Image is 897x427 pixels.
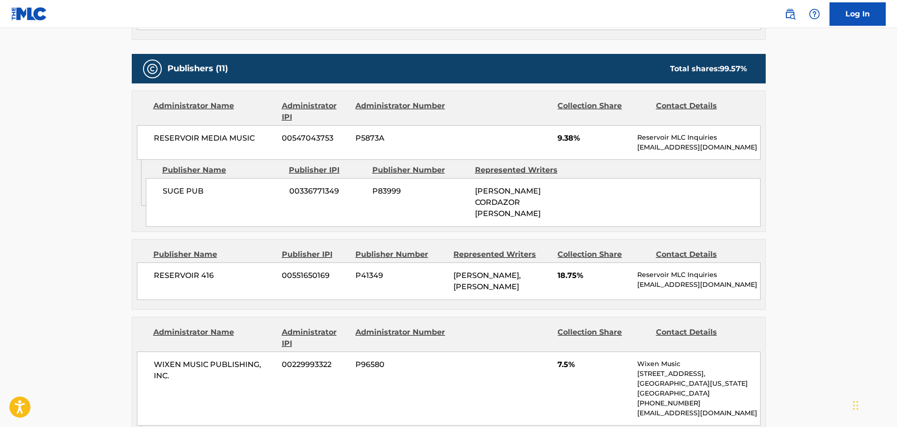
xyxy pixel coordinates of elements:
img: Publishers [147,63,158,75]
div: Contact Details [656,100,747,123]
div: Administrator IPI [282,100,348,123]
div: Contact Details [656,327,747,349]
span: P96580 [355,359,446,370]
span: [PERSON_NAME] CORDAZOR [PERSON_NAME] [475,187,541,218]
h5: Publishers (11) [167,63,228,74]
p: [EMAIL_ADDRESS][DOMAIN_NAME] [637,142,760,152]
span: WIXEN MUSIC PUBLISHING, INC. [154,359,275,382]
span: RESERVOIR MEDIA MUSIC [154,133,275,144]
p: Reservoir MLC Inquiries [637,133,760,142]
p: [STREET_ADDRESS], [637,369,760,379]
div: Administrator Name [153,100,275,123]
div: Administrator Number [355,327,446,349]
p: [GEOGRAPHIC_DATA][US_STATE] [637,379,760,389]
div: Publisher Name [162,165,282,176]
iframe: Chat Widget [850,382,897,427]
span: SUGE PUB [163,186,282,197]
span: [PERSON_NAME], [PERSON_NAME] [453,271,521,291]
span: RESERVOIR 416 [154,270,275,281]
div: Administrator Number [355,100,446,123]
span: P83999 [372,186,468,197]
a: Public Search [781,5,799,23]
span: 00551650169 [282,270,348,281]
img: search [784,8,796,20]
div: Collection Share [558,327,648,349]
p: [EMAIL_ADDRESS][DOMAIN_NAME] [637,408,760,418]
div: Publisher Number [372,165,468,176]
div: Administrator Name [153,327,275,349]
span: 00229993322 [282,359,348,370]
p: Wixen Music [637,359,760,369]
span: 7.5% [558,359,630,370]
div: Represented Writers [475,165,571,176]
div: Contact Details [656,249,747,260]
img: MLC Logo [11,7,47,21]
div: Help [805,5,824,23]
div: Represented Writers [453,249,550,260]
div: Publisher IPI [289,165,365,176]
span: 99.57 % [720,64,747,73]
span: 18.75% [558,270,630,281]
div: Publisher Name [153,249,275,260]
p: [EMAIL_ADDRESS][DOMAIN_NAME] [637,280,760,290]
div: Publisher Number [355,249,446,260]
span: 00336771349 [289,186,365,197]
p: [PHONE_NUMBER] [637,398,760,408]
p: [GEOGRAPHIC_DATA] [637,389,760,398]
div: Total shares: [670,63,747,75]
div: Collection Share [558,100,648,123]
span: P5873A [355,133,446,144]
span: 9.38% [558,133,630,144]
div: Collection Share [558,249,648,260]
p: Reservoir MLC Inquiries [637,270,760,280]
span: P41349 [355,270,446,281]
a: Log In [829,2,886,26]
div: Administrator IPI [282,327,348,349]
img: help [809,8,820,20]
div: Drag [853,391,859,420]
span: 00547043753 [282,133,348,144]
div: Publisher IPI [282,249,348,260]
